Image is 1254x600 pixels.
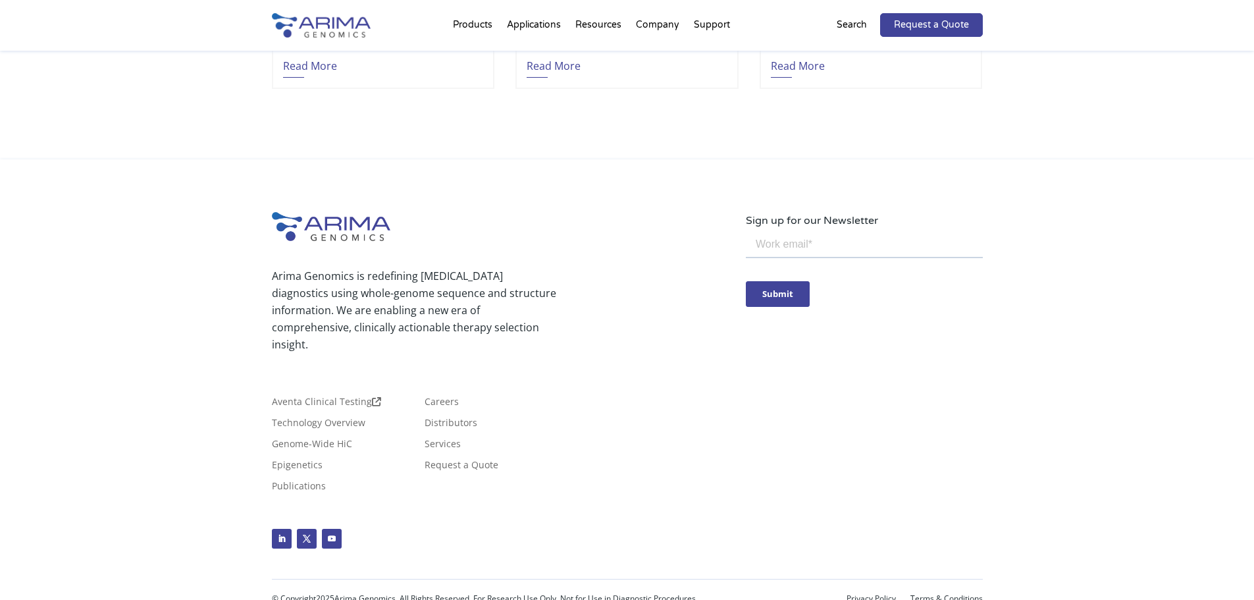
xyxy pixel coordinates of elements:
iframe: Form 0 [746,229,983,330]
a: Aventa Clinical Testing [272,397,381,412]
a: Read More [527,47,581,78]
p: Sign up for our Newsletter [746,212,983,229]
p: Search [837,16,867,34]
a: Genome-Wide HiC [272,439,352,454]
a: Technology Overview [272,418,365,433]
a: Careers [425,397,459,412]
img: Arima-Genomics-logo [272,212,390,241]
iframe: Chat Widget [1188,537,1254,600]
a: Distributors [425,418,477,433]
a: Services [425,439,461,454]
img: Arima-Genomics-logo [272,13,371,38]
p: Arima Genomics is redefining [MEDICAL_DATA] diagnostics using whole-genome sequence and structure... [272,267,556,353]
a: Follow on X [297,529,317,549]
a: Publications [272,481,326,496]
a: Read More [771,47,825,78]
a: Epigenetics [272,460,323,475]
a: Request a Quote [425,460,498,475]
a: Request a Quote [880,13,983,37]
a: Follow on LinkedIn [272,529,292,549]
a: Follow on Youtube [322,529,342,549]
a: Read More [283,47,337,78]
